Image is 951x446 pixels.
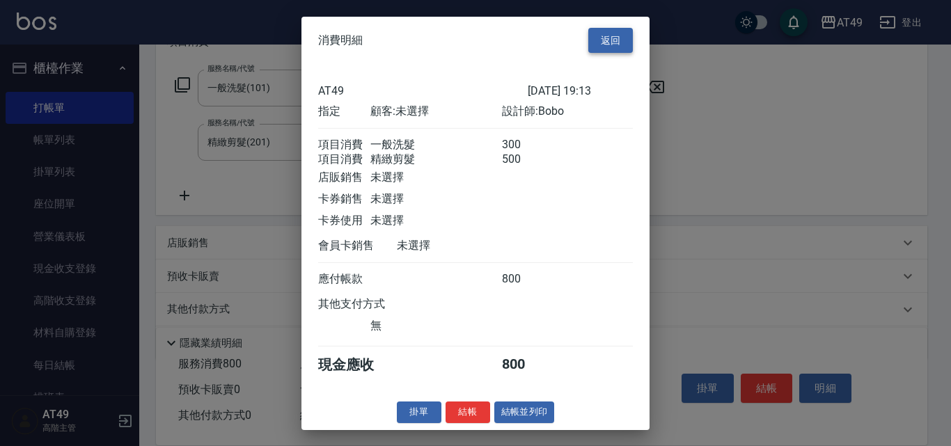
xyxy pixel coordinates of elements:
div: 未選擇 [370,192,501,207]
button: 返回 [588,27,633,53]
div: 項目消費 [318,152,370,167]
div: [DATE] 19:13 [528,84,633,97]
button: 結帳並列印 [494,401,555,423]
div: 300 [502,138,554,152]
div: 800 [502,272,554,287]
button: 掛單 [397,401,441,423]
div: 未選擇 [370,214,501,228]
div: 現金應收 [318,356,397,374]
div: 會員卡銷售 [318,239,397,253]
div: 卡券使用 [318,214,370,228]
div: 其他支付方式 [318,297,423,312]
div: 一般洗髮 [370,138,501,152]
div: 店販銷售 [318,170,370,185]
div: AT49 [318,84,528,97]
div: 未選擇 [397,239,528,253]
div: 應付帳款 [318,272,370,287]
div: 800 [502,356,554,374]
button: 結帳 [446,401,490,423]
div: 指定 [318,104,370,119]
div: 無 [370,319,501,333]
div: 500 [502,152,554,167]
div: 設計師: Bobo [502,104,633,119]
div: 卡券銷售 [318,192,370,207]
div: 顧客: 未選擇 [370,104,501,119]
div: 未選擇 [370,170,501,185]
span: 消費明細 [318,33,363,47]
div: 項目消費 [318,138,370,152]
div: 精緻剪髮 [370,152,501,167]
